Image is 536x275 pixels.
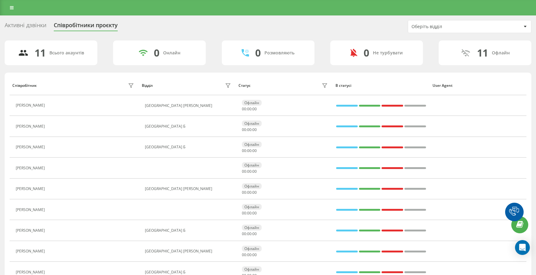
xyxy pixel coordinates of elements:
div: Офлайн [242,100,262,106]
div: [PERSON_NAME] [16,249,46,253]
span: 00 [242,231,246,236]
span: 00 [252,190,257,195]
span: 00 [242,190,246,195]
div: Активні дзвінки [5,22,46,32]
span: 00 [252,148,257,153]
div: [PERSON_NAME] [16,103,46,108]
div: [PERSON_NAME] [16,124,46,129]
div: User Agent [433,83,524,88]
div: Open Intercom Messenger [515,240,530,255]
div: 11 [35,47,46,59]
span: 00 [242,169,246,174]
div: Оберіть відділ [411,24,485,29]
div: В статусі [336,83,427,88]
span: 00 [247,127,251,132]
div: [PERSON_NAME] [16,208,46,212]
span: 00 [242,127,246,132]
div: 11 [477,47,488,59]
span: 00 [247,252,251,257]
span: 00 [252,169,257,174]
div: [GEOGRAPHIC_DATA] Б [145,145,232,149]
span: 00 [242,210,246,216]
span: 00 [252,127,257,132]
div: [GEOGRAPHIC_DATA] [PERSON_NAME] [145,104,232,108]
span: 00 [252,106,257,112]
span: 00 [242,252,246,257]
span: 00 [252,231,257,236]
div: 0 [364,47,369,59]
div: Офлайн [242,246,262,252]
span: 00 [242,148,246,153]
div: Офлайн [242,142,262,147]
div: : : [242,128,257,132]
span: 00 [242,106,246,112]
div: : : [242,253,257,257]
div: 0 [255,47,261,59]
div: : : [242,107,257,111]
div: Всього акаунтів [49,50,84,56]
div: Офлайн [242,162,262,168]
span: 00 [252,210,257,216]
div: Не турбувати [373,50,403,56]
div: Відділ [142,83,153,88]
span: 00 [247,210,251,216]
div: Офлайн [242,225,262,231]
div: [PERSON_NAME] [16,166,46,170]
div: [PERSON_NAME] [16,187,46,191]
div: : : [242,211,257,215]
div: Офлайн [242,266,262,272]
div: [PERSON_NAME] [16,228,46,233]
div: [GEOGRAPHIC_DATA] [PERSON_NAME] [145,249,232,253]
div: [PERSON_NAME] [16,145,46,149]
div: Розмовляють [264,50,294,56]
div: [GEOGRAPHIC_DATA] [PERSON_NAME] [145,187,232,191]
div: [GEOGRAPHIC_DATA] Б [145,124,232,129]
div: 0 [154,47,159,59]
span: 00 [247,148,251,153]
span: 00 [252,252,257,257]
div: : : [242,190,257,195]
div: Офлайн [242,204,262,210]
div: [GEOGRAPHIC_DATA] Б [145,270,232,274]
div: Співробітник [12,83,37,88]
div: : : [242,232,257,236]
div: Онлайн [163,50,180,56]
div: Статус [238,83,251,88]
span: 00 [247,231,251,236]
div: Співробітники проєкту [54,22,118,32]
div: Офлайн [492,50,510,56]
div: : : [242,149,257,153]
span: 00 [247,106,251,112]
div: Офлайн [242,121,262,126]
div: : : [242,169,257,174]
span: 00 [247,190,251,195]
div: Офлайн [242,183,262,189]
span: 00 [247,169,251,174]
div: [PERSON_NAME] [16,270,46,274]
div: [GEOGRAPHIC_DATA] Б [145,228,232,233]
